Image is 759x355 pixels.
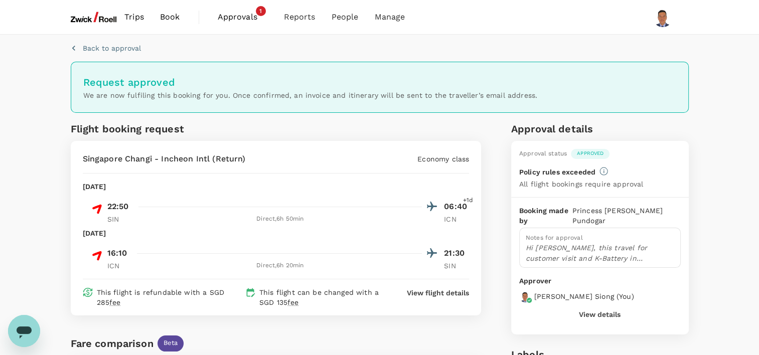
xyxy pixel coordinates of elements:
[107,261,132,271] p: ICN
[8,315,40,347] iframe: Button to launch messaging window
[83,90,676,100] p: We are now fulfiling this booking for you. Once confirmed, an invoice and itinerary will be sent ...
[463,196,473,206] span: +1d
[519,206,572,226] p: Booking made by
[107,247,127,259] p: 16:10
[653,7,673,27] img: Shaun Lim Chee Siong
[519,167,595,177] p: Policy rules exceeded
[71,43,141,53] button: Back to approval
[71,121,274,137] h6: Flight booking request
[107,214,132,224] p: SIN
[158,338,184,348] span: Beta
[287,298,298,306] span: fee
[160,11,180,23] span: Book
[572,206,681,226] p: Princess [PERSON_NAME] Pundogar
[444,201,469,213] p: 06:40
[519,290,531,302] img: avatar-67b84bebe1d9e.jpeg
[444,247,469,259] p: 21:30
[526,243,674,263] p: Hi [PERSON_NAME], this travel for customer visit and K-Battery in [GEOGRAPHIC_DATA].
[138,214,422,224] div: Direct , 6h 50min
[83,182,106,192] p: [DATE]
[83,74,676,90] h6: Request approved
[511,121,689,137] h6: Approval details
[259,287,388,307] p: This flight can be changed with a SGD 135
[83,201,103,221] img: OZ
[444,261,469,271] p: SIN
[374,11,405,23] span: Manage
[332,11,359,23] span: People
[107,201,129,213] p: 22:50
[534,291,634,301] p: [PERSON_NAME] Siong ( You )
[444,214,469,224] p: ICN
[83,247,103,267] img: OZ
[519,179,643,189] p: All flight bookings require approval
[138,261,422,271] div: Direct , 6h 20min
[407,288,469,298] button: View flight details
[71,335,154,351] div: Fare comparison
[579,310,621,318] button: View details
[83,228,106,238] p: [DATE]
[83,43,141,53] p: Back to approval
[417,154,469,164] p: Economy class
[97,287,241,307] p: This flight is refundable with a SGD 285
[284,11,316,23] span: Reports
[519,276,681,286] p: Approver
[83,153,246,165] p: Singapore Changi - Incheon Intl (Return)
[526,234,583,241] span: Notes for approval
[571,150,610,157] span: Approved
[71,6,117,28] img: ZwickRoell Pte. Ltd.
[256,6,266,16] span: 1
[124,11,144,23] span: Trips
[519,149,567,159] div: Approval status
[218,11,268,23] span: Approvals
[109,298,120,306] span: fee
